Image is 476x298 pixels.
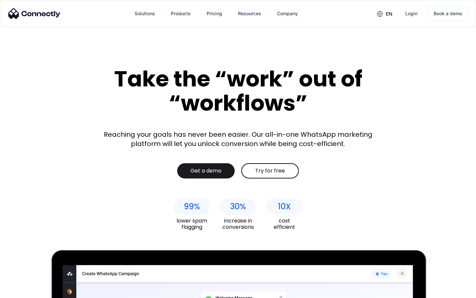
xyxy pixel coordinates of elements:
[238,9,261,18] div: Resources
[278,202,291,211] div: 10X
[99,130,377,148] div: Reaching your goals has never been easier. Our all-in-one WhatsApp marketing platform will let yo...
[255,168,285,174] div: Try for free
[8,8,60,19] img: Connectly Logo
[386,9,392,19] div: en
[207,9,222,18] div: Pricing
[220,218,256,230] div: increase in conversions
[241,163,299,178] a: Try for free
[184,202,200,211] div: 99%
[89,67,387,115] div: Take the “work” out of “workflows”
[230,202,246,211] div: 30%
[171,9,191,18] div: Products
[266,218,302,230] div: cost efficient
[400,6,423,22] a: Login
[177,163,235,178] a: Get a demo
[190,168,221,174] div: Get a demo
[135,9,155,18] div: Solutions
[405,9,417,18] div: Login
[7,286,40,296] aside: Language selected: English
[201,6,227,22] a: Pricing
[13,286,40,296] ul: Language list
[428,6,468,21] a: Book a demo
[277,9,298,18] div: Company
[174,218,210,230] div: lower spam flagging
